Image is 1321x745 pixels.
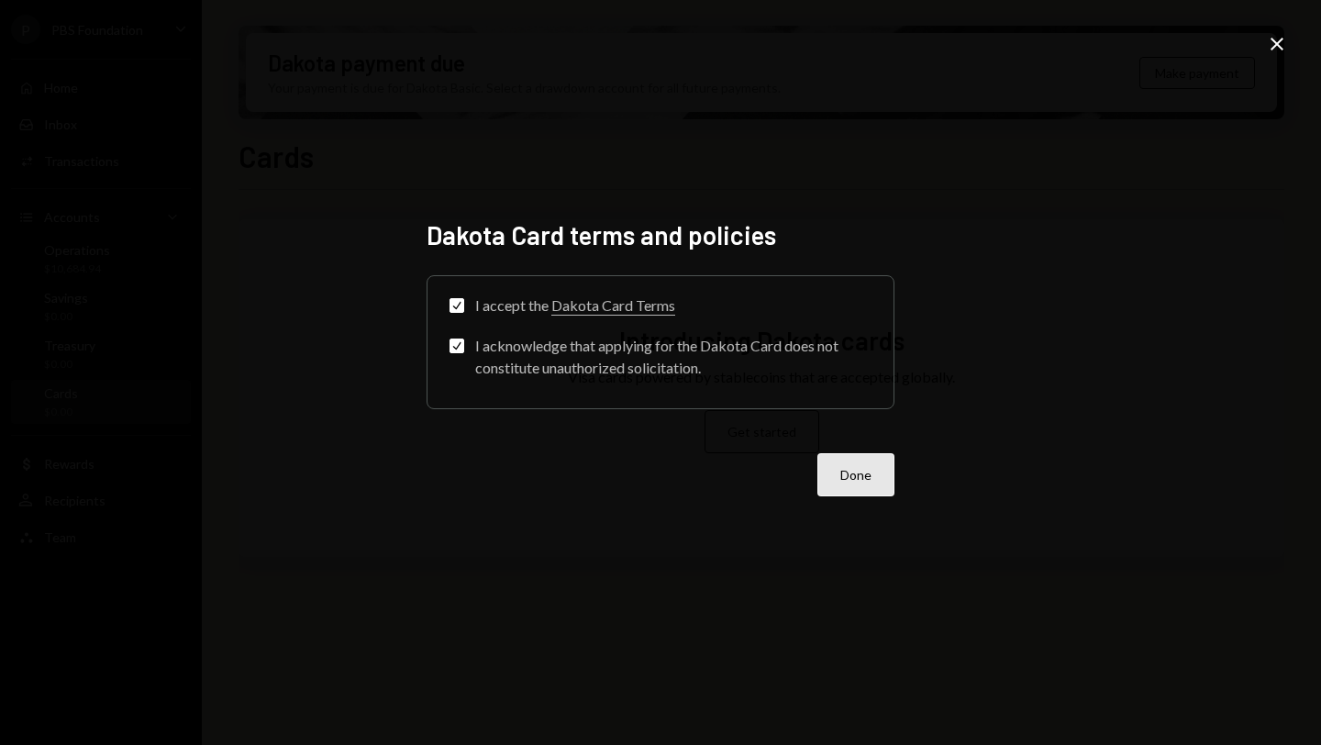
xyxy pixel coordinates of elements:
button: I accept the Dakota Card Terms [450,298,464,313]
h2: Dakota Card terms and policies [427,217,894,253]
button: I acknowledge that applying for the Dakota Card does not constitute unauthorized solicitation. [450,339,464,353]
a: Dakota Card Terms [551,296,675,316]
div: I acknowledge that applying for the Dakota Card does not constitute unauthorized solicitation. [475,335,871,379]
div: I accept the [475,295,675,317]
button: Done [817,453,894,496]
